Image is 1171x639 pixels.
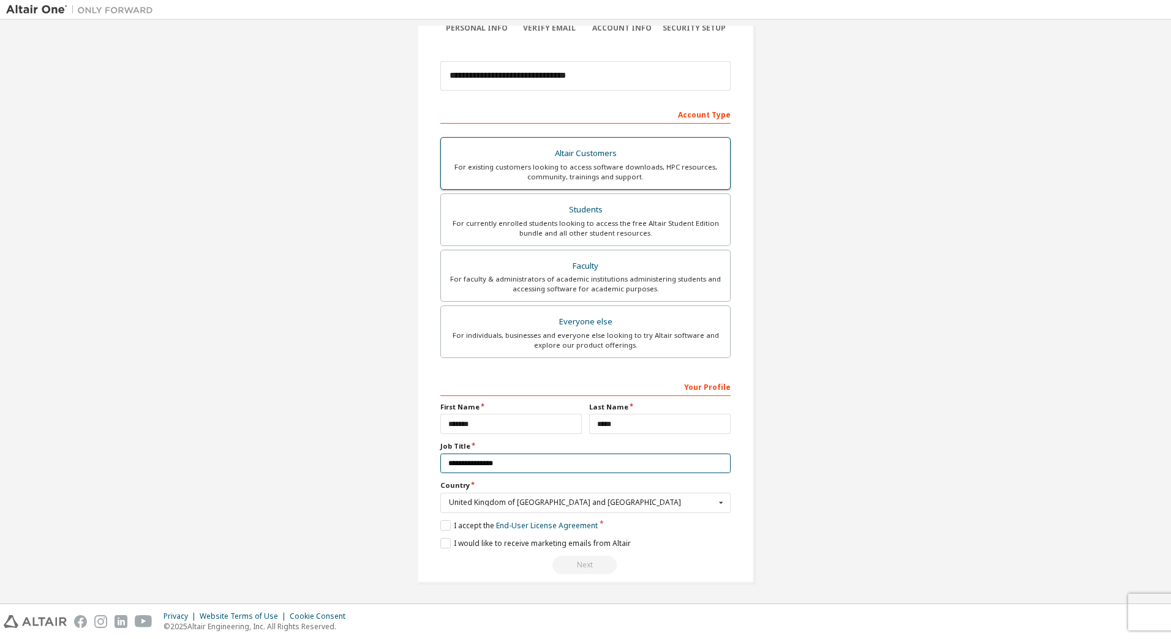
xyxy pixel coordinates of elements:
a: End-User License Agreement [496,520,598,531]
img: altair_logo.svg [4,615,67,628]
div: For individuals, businesses and everyone else looking to try Altair software and explore our prod... [448,331,723,350]
div: Account Type [440,104,731,124]
div: Select your account type to continue [440,556,731,574]
div: Faculty [448,258,723,275]
div: Your Profile [440,376,731,396]
div: Verify Email [513,23,586,33]
div: Personal Info [440,23,513,33]
img: youtube.svg [135,615,152,628]
div: Website Terms of Use [200,611,290,621]
p: © 2025 Altair Engineering, Inc. All Rights Reserved. [164,621,353,632]
label: Last Name [589,402,731,412]
div: United Kingdom of [GEOGRAPHIC_DATA] and [GEOGRAPHIC_DATA] [449,499,715,506]
label: I would like to receive marketing emails from Altair [440,538,631,548]
div: Security Setup [658,23,731,33]
div: For faculty & administrators of academic institutions administering students and accessing softwa... [448,274,723,294]
div: Students [448,201,723,219]
div: Everyone else [448,313,723,331]
div: Altair Customers [448,145,723,162]
img: linkedin.svg [115,615,127,628]
label: Country [440,480,731,490]
div: For currently enrolled students looking to access the free Altair Student Edition bundle and all ... [448,219,723,238]
div: For existing customers looking to access software downloads, HPC resources, community, trainings ... [448,162,723,182]
label: I accept the [440,520,598,531]
label: Job Title [440,441,731,451]
div: Account Info [585,23,658,33]
div: Cookie Consent [290,611,353,621]
img: facebook.svg [74,615,87,628]
img: instagram.svg [94,615,107,628]
label: First Name [440,402,582,412]
img: Altair One [6,4,159,16]
div: Privacy [164,611,200,621]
